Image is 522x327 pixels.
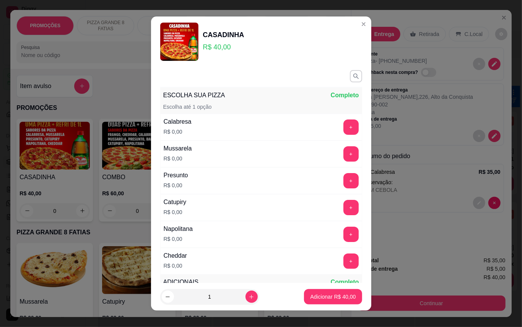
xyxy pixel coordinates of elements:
[162,291,174,303] button: decrease-product-quantity
[164,208,187,216] p: R$ 0,00
[304,289,362,304] button: Adicionar R$ 40,00
[164,235,193,243] p: R$ 0,00
[246,291,258,303] button: increase-product-quantity
[164,251,187,260] div: Cheddar
[164,155,192,162] p: R$ 0,00
[203,42,244,52] p: R$ 40,00
[331,278,359,287] p: Completo
[163,91,225,100] p: ESCOLHA SUA PIZZA
[203,29,244,40] div: CASADINHA
[164,224,193,234] div: Napolitana
[343,119,359,135] button: add
[343,173,359,188] button: add
[343,200,359,215] button: add
[164,144,192,153] div: Mussarela
[343,253,359,269] button: add
[163,278,198,287] p: ADICIONAIS
[164,262,187,270] p: R$ 0,00
[164,181,188,189] p: R$ 0,00
[164,117,192,126] div: Calabresa
[164,198,187,207] div: Catupiry
[163,103,212,111] p: Escolha até 1 opção
[310,293,356,301] p: Adicionar R$ 40,00
[331,91,359,100] p: Completo
[358,18,370,30] button: Close
[343,227,359,242] button: add
[160,23,198,61] img: product-image
[164,128,192,136] p: R$ 0,00
[343,146,359,162] button: add
[164,171,188,180] div: Presunto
